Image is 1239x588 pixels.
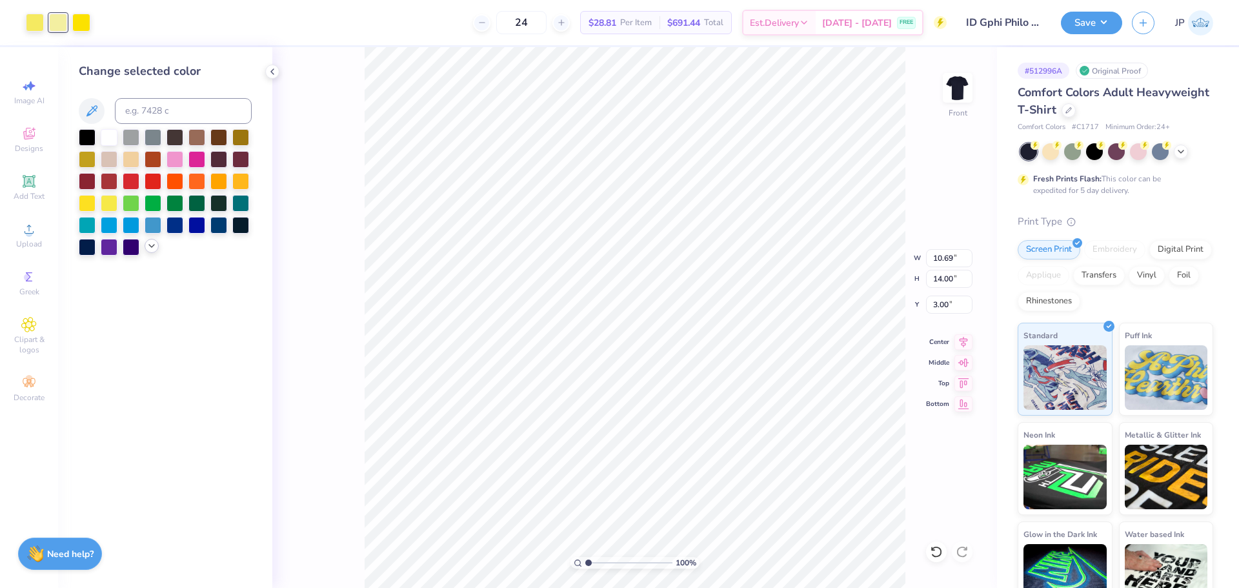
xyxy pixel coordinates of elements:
span: Clipart & logos [6,334,52,355]
div: Vinyl [1129,266,1165,285]
strong: Need help? [47,548,94,560]
span: Comfort Colors [1018,122,1065,133]
span: JP [1175,15,1185,30]
span: $28.81 [589,16,616,30]
div: Embroidery [1084,240,1145,259]
span: Decorate [14,392,45,403]
span: Glow in the Dark Ink [1023,527,1097,541]
span: Greek [19,287,39,297]
span: Top [926,379,949,388]
img: John Paul Torres [1188,10,1213,35]
div: Print Type [1018,214,1213,229]
input: – – [496,11,547,34]
span: Minimum Order: 24 + [1105,122,1170,133]
span: Middle [926,358,949,367]
a: JP [1175,10,1213,35]
div: Applique [1018,266,1069,285]
span: FREE [900,18,913,27]
div: Original Proof [1076,63,1148,79]
div: Digital Print [1149,240,1212,259]
input: Untitled Design [956,10,1051,35]
div: # 512996A [1018,63,1069,79]
div: Screen Print [1018,240,1080,259]
img: Neon Ink [1023,445,1107,509]
div: Transfers [1073,266,1125,285]
span: Add Text [14,191,45,201]
span: Image AI [14,96,45,106]
span: Standard [1023,329,1058,342]
span: Per Item [620,16,652,30]
span: Est. Delivery [750,16,799,30]
span: Center [926,338,949,347]
span: Upload [16,239,42,249]
span: $691.44 [667,16,700,30]
span: Neon Ink [1023,428,1055,441]
span: 100 % [676,557,696,569]
img: Metallic & Glitter Ink [1125,445,1208,509]
img: Front [945,75,971,101]
span: Bottom [926,400,949,409]
span: # C1717 [1072,122,1099,133]
span: [DATE] - [DATE] [822,16,892,30]
span: Metallic & Glitter Ink [1125,428,1201,441]
button: Save [1061,12,1122,34]
span: Total [704,16,723,30]
div: Front [949,107,967,119]
div: This color can be expedited for 5 day delivery. [1033,173,1192,196]
span: Puff Ink [1125,329,1152,342]
input: e.g. 7428 c [115,98,252,124]
img: Puff Ink [1125,345,1208,410]
div: Change selected color [79,63,252,80]
div: Foil [1169,266,1199,285]
strong: Fresh Prints Flash: [1033,174,1102,184]
span: Water based Ink [1125,527,1184,541]
div: Rhinestones [1018,292,1080,311]
span: Designs [15,143,43,154]
span: Comfort Colors Adult Heavyweight T-Shirt [1018,85,1209,117]
img: Standard [1023,345,1107,410]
